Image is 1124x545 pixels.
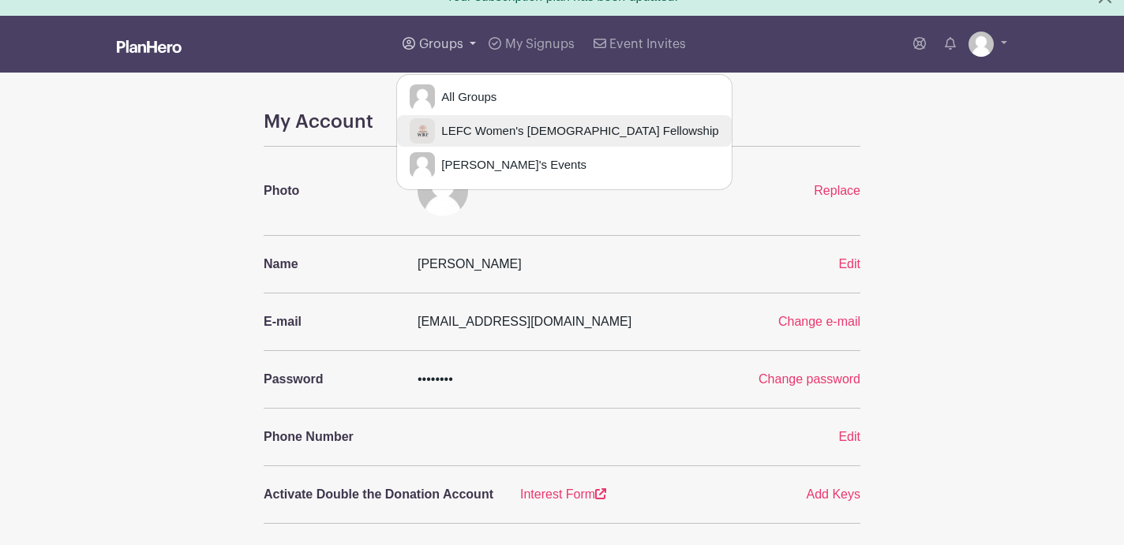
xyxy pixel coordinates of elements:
[419,38,463,50] span: Groups
[397,149,731,181] a: [PERSON_NAME]'s Events
[264,312,399,331] p: E-mail
[587,16,692,73] a: Event Invites
[410,152,435,177] img: default-ce2991bfa6775e67f084385cd625a349d9dcbb7a52a09fb2fda1e96e2d18dcdb.png
[410,84,435,110] img: default-ce2991bfa6775e67f084385cd625a349d9dcbb7a52a09fb2fda1e96e2d18dcdb.png
[397,115,731,147] a: LEFC Women's [DEMOGRAPHIC_DATA] Fellowship
[264,255,399,274] p: Name
[254,485,511,504] a: Activate Double the Donation Account
[264,370,399,389] p: Password
[778,315,860,328] a: Change e-mail
[838,430,860,443] a: Edit
[264,427,399,446] p: Phone Number
[396,16,482,73] a: Groups
[410,118,435,144] img: WBF%20LOGO.png
[969,32,994,57] img: default-ce2991bfa6775e67f084385cd625a349d9dcbb7a52a09fb2fda1e96e2d18dcdb.png
[264,181,399,200] p: Photo
[408,312,716,331] div: [EMAIL_ADDRESS][DOMAIN_NAME]
[418,166,468,216] img: default-ce2991bfa6775e67f084385cd625a349d9dcbb7a52a09fb2fda1e96e2d18dcdb.png
[397,81,731,113] a: All Groups
[520,487,606,501] a: Interest Form
[396,74,732,190] div: Groups
[264,110,860,133] h4: My Account
[117,40,182,53] img: logo_white-6c42ec7e38ccf1d336a20a19083b03d10ae64f83f12c07503d8b9e83406b4c7d.svg
[505,38,575,50] span: My Signups
[482,16,580,73] a: My Signups
[418,372,453,386] span: ••••••••
[435,88,496,106] span: All Groups
[814,184,860,197] a: Replace
[609,38,686,50] span: Event Invites
[838,257,860,271] a: Edit
[435,156,586,174] span: [PERSON_NAME]'s Events
[435,122,718,140] span: LEFC Women's [DEMOGRAPHIC_DATA] Fellowship
[759,372,860,386] a: Change password
[408,255,767,274] div: [PERSON_NAME]
[807,487,860,501] a: Add Keys
[264,485,501,504] p: Activate Double the Donation Account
